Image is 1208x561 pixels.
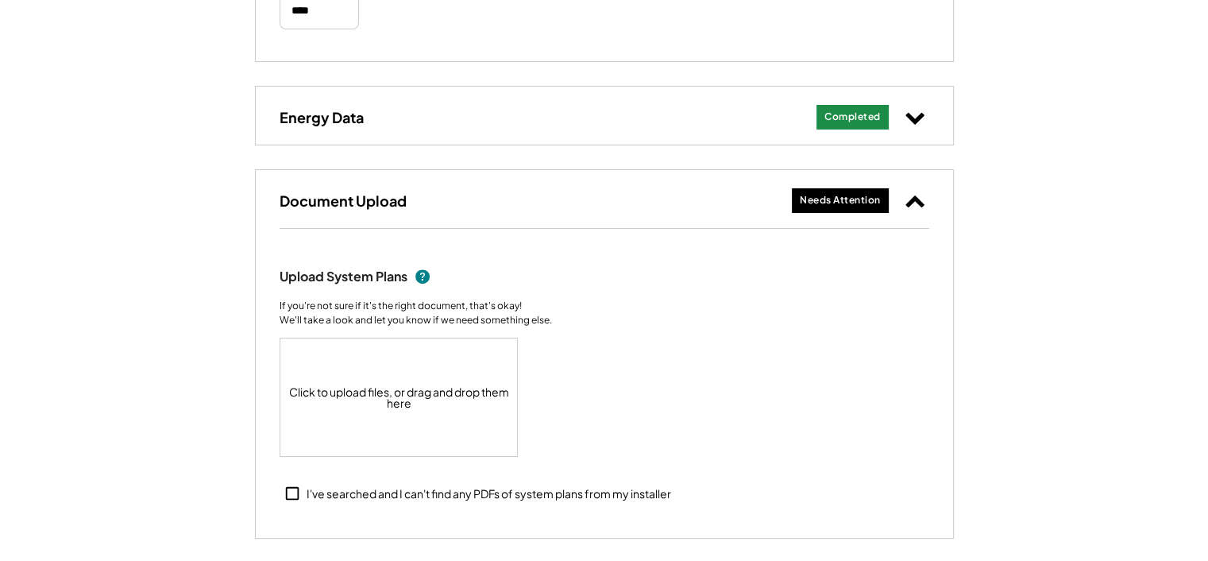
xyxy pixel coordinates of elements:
div: If you're not sure if it's the right document, that's okay! We'll take a look and let you know if... [280,299,552,327]
div: Upload System Plans [280,269,407,285]
div: Click to upload files, or drag and drop them here [280,339,519,456]
h3: Energy Data [280,108,364,126]
div: Completed [824,110,881,124]
div: Needs Attention [800,194,881,207]
div: I've searched and I can't find any PDFs of system plans from my installer [307,486,671,502]
h3: Document Upload [280,192,407,210]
